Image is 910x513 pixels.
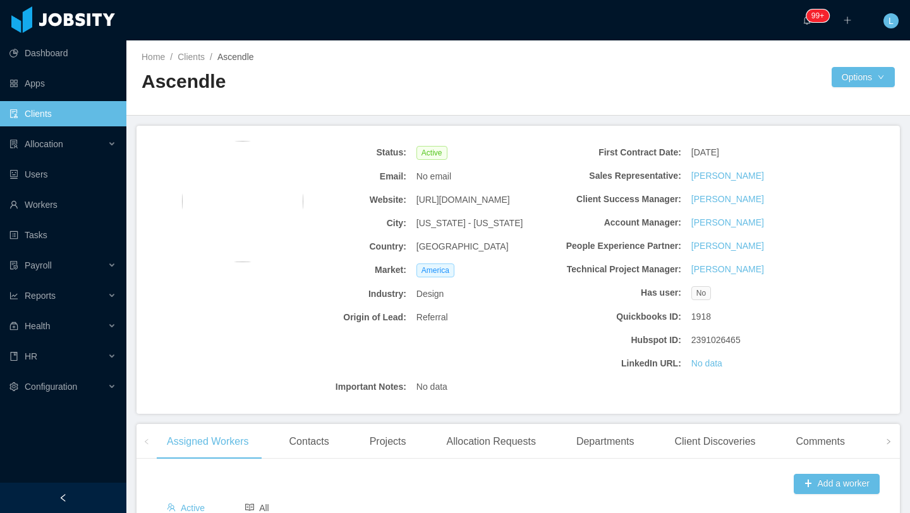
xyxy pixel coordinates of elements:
[786,424,855,459] div: Comments
[691,239,764,253] a: [PERSON_NAME]
[25,291,56,301] span: Reports
[217,52,254,62] span: Ascendle
[554,216,681,229] b: Account Manager:
[9,192,116,217] a: icon: userWorkers
[664,424,765,459] div: Client Discoveries
[416,311,448,324] span: Referral
[554,193,681,206] b: Client Success Manager:
[143,438,150,445] i: icon: left
[889,13,894,28] span: L
[279,287,406,301] b: Industry:
[554,146,681,159] b: First Contract Date:
[279,380,406,394] b: Important Notes:
[416,287,444,301] span: Design
[686,141,824,164] div: [DATE]
[9,382,18,391] i: icon: setting
[416,170,451,183] span: No email
[279,263,406,277] b: Market:
[691,169,764,183] a: [PERSON_NAME]
[9,101,116,126] a: icon: auditClients
[554,357,681,370] b: LinkedIn URL:
[279,240,406,253] b: Country:
[9,291,18,300] i: icon: line-chart
[279,311,406,324] b: Origin of Lead:
[803,16,811,25] i: icon: bell
[416,193,510,207] span: [URL][DOMAIN_NAME]
[554,286,681,299] b: Has user:
[167,503,205,513] span: Active
[691,216,764,229] a: [PERSON_NAME]
[279,217,406,230] b: City:
[436,424,545,459] div: Allocation Requests
[279,146,406,159] b: Status:
[25,382,77,392] span: Configuration
[167,503,176,512] i: icon: team
[9,140,18,148] i: icon: solution
[9,322,18,330] i: icon: medicine-box
[691,357,722,370] a: No data
[9,222,116,248] a: icon: profileTasks
[416,217,523,230] span: [US_STATE] - [US_STATE]
[416,240,509,253] span: [GEOGRAPHIC_DATA]
[142,52,165,62] a: Home
[554,263,681,276] b: Technical Project Manager:
[691,286,711,300] span: No
[416,380,447,394] span: No data
[416,146,447,160] span: Active
[691,310,711,323] span: 1918
[170,52,173,62] span: /
[9,261,18,270] i: icon: file-protect
[691,334,741,347] span: 2391026465
[416,263,454,277] span: America
[9,71,116,96] a: icon: appstoreApps
[554,169,681,183] b: Sales Representative:
[885,438,892,445] i: icon: right
[279,193,406,207] b: Website:
[25,139,63,149] span: Allocation
[25,351,37,361] span: HR
[157,424,259,459] div: Assigned Workers
[142,69,518,95] h2: Ascendle
[554,239,681,253] b: People Experience Partner:
[25,260,52,270] span: Payroll
[832,67,895,87] button: Optionsicon: down
[279,170,406,183] b: Email:
[806,9,829,22] sup: 113
[9,162,116,187] a: icon: robotUsers
[9,352,18,361] i: icon: book
[566,424,645,459] div: Departments
[182,141,303,262] img: 091174f0-14ef-11e9-bb23-7b8e5d758eb4_5e628acedb89e-400w.png
[210,52,212,62] span: /
[245,503,269,513] span: All
[25,321,50,331] span: Health
[691,193,764,206] a: [PERSON_NAME]
[279,424,339,459] div: Contacts
[794,474,880,494] button: icon: plusAdd a worker
[554,310,681,323] b: Quickbooks ID:
[9,40,116,66] a: icon: pie-chartDashboard
[554,334,681,347] b: Hubspot ID:
[360,424,416,459] div: Projects
[245,503,254,512] i: icon: read
[843,16,852,25] i: icon: plus
[178,52,205,62] a: Clients
[691,263,764,276] a: [PERSON_NAME]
